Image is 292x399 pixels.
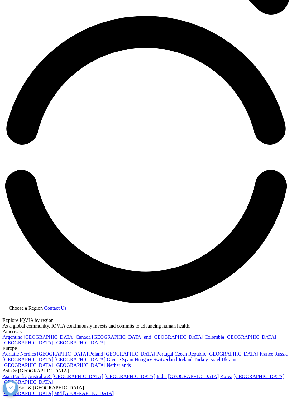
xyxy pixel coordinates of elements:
a: Poland [89,351,103,357]
a: [GEOGRAPHIC_DATA] and [GEOGRAPHIC_DATA] [2,391,114,396]
a: Ukraine [222,357,238,362]
a: Canada [76,334,91,340]
a: [GEOGRAPHIC_DATA] [2,379,53,385]
button: Open Preferences [3,380,18,396]
a: [GEOGRAPHIC_DATA] [55,362,105,368]
div: As a global community, IQVIA continuously invests and commits to advancing human health. [2,323,290,329]
a: [GEOGRAPHIC_DATA] [104,351,155,357]
span: Choose a Region [9,305,43,311]
a: Asia Pacific [2,374,27,379]
a: [GEOGRAPHIC_DATA] [168,374,219,379]
a: Adriatic [2,351,19,357]
div: Asia & [GEOGRAPHIC_DATA] [2,368,290,374]
a: [GEOGRAPHIC_DATA] [104,374,155,379]
a: [GEOGRAPHIC_DATA] [208,351,258,357]
a: Russia [275,351,288,357]
a: Spain [122,357,133,362]
div: Explore IQVIA by region [2,318,290,323]
a: France [260,351,273,357]
a: Argentina [2,334,22,340]
a: Search [2,10,290,304]
a: Hungary [135,357,152,362]
a: [GEOGRAPHIC_DATA] [233,374,284,379]
a: [GEOGRAPHIC_DATA] [2,340,53,345]
a: Portugal [156,351,173,357]
div: Middle East & [GEOGRAPHIC_DATA] [2,385,290,391]
a: [GEOGRAPHIC_DATA] [37,351,88,357]
a: Australia & [GEOGRAPHIC_DATA] [28,374,103,379]
a: Korea [220,374,232,379]
a: Israel [209,357,220,362]
svg: Loading [2,16,290,303]
a: Colombia [204,334,224,340]
a: [GEOGRAPHIC_DATA] and [GEOGRAPHIC_DATA] [92,334,203,340]
a: Greece [107,357,121,362]
a: [GEOGRAPHIC_DATA] [55,340,105,345]
a: [GEOGRAPHIC_DATA] [24,334,74,340]
div: Europe [2,346,290,351]
a: Nordics [20,351,36,357]
a: [GEOGRAPHIC_DATA] [225,334,276,340]
a: Switzerland [153,357,177,362]
a: Netherlands [107,362,131,368]
a: [GEOGRAPHIC_DATA] [2,362,53,368]
a: Contact Us [44,305,66,311]
a: Turkey [194,357,208,362]
a: Ireland [178,357,192,362]
div: Americas [2,329,290,334]
a: [GEOGRAPHIC_DATA] [55,357,105,362]
a: India [156,374,167,379]
a: [GEOGRAPHIC_DATA] [2,357,53,362]
a: Czech Republic [175,351,206,357]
